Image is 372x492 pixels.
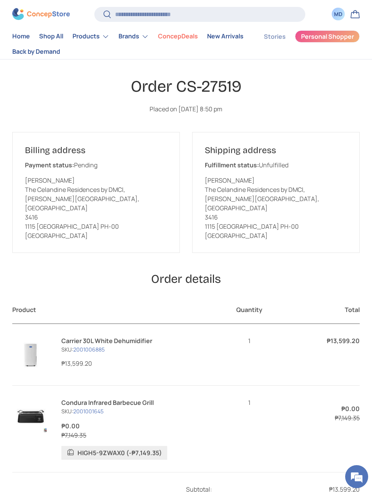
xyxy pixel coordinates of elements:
td: 1 [221,386,290,472]
summary: Brands [114,29,153,44]
h2: Order details [12,271,360,287]
div: MD [334,10,342,18]
a: 2001006885 [73,346,105,353]
a: Back by Demand [12,44,60,59]
strong: ₱13,599.20 [327,337,360,345]
td: 1 [221,324,290,386]
a: MD [330,6,347,23]
strong: Fulfillment status: [205,161,259,169]
a: Shop All [39,29,63,44]
th: Quantity [221,296,290,324]
a: ConcepDeals [158,29,198,44]
span: Personal Shopper [301,34,354,40]
ul: Discount [61,446,209,460]
a: 2001001645 [73,408,104,415]
p: SKU: [61,345,209,353]
summary: Products [68,29,114,44]
a: Carrier 30L White Dehumidifier [61,337,152,345]
h2: Shipping address [205,145,347,156]
p: Pending [25,160,167,170]
p: Unfulfilled [205,160,347,170]
nav: Secondary [245,29,360,59]
a: New Arrivals [207,29,244,44]
a: Stories [264,29,286,44]
dd: ₱0.00 [61,422,80,430]
nav: Primary [12,29,245,59]
img: carrier-dehumidifier-30-liter-full-view-concepstore [12,336,49,373]
p: Placed on [DATE] 8:50 pm [12,104,360,114]
span: ₱13,599.20 [61,359,92,368]
strong: Payment status: [25,161,74,169]
a: Condura Infrared Barbecue Grill [61,398,154,407]
th: Total [290,296,360,324]
p: [PERSON_NAME] The Celandine Residences by DMCI, [PERSON_NAME][GEOGRAPHIC_DATA], [GEOGRAPHIC_DATA]... [25,176,167,240]
h2: Billing address [25,145,167,156]
h1: Order CS-27519 [12,76,360,97]
p: [PERSON_NAME] The Celandine Residences by DMCI, [PERSON_NAME][GEOGRAPHIC_DATA], [GEOGRAPHIC_DATA]... [205,176,347,240]
p: SKU: [61,407,209,415]
s: ₱7,149.35 [61,431,86,439]
a: Personal Shopper [295,30,360,43]
th: Product [12,296,221,324]
span: HIGH5-9ZWAX0 (-₱7,149.35) [77,448,162,457]
a: Home [12,29,30,44]
s: ₱7,149.35 [335,414,360,422]
img: ConcepStore [12,8,70,20]
dd: ₱0.00 [290,404,360,413]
